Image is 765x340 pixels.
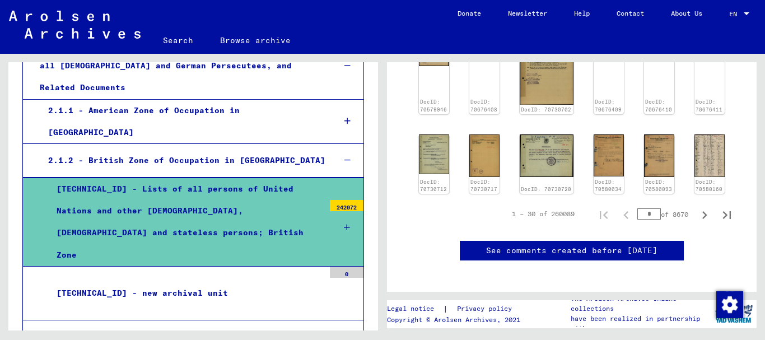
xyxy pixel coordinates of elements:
[419,134,449,174] img: 001.jpg
[716,291,743,318] img: Change consent
[420,99,447,113] a: DocID: 70579946
[637,209,693,220] div: of 8670
[694,134,725,177] img: 001.jpg
[595,99,622,113] a: DocID: 70676409
[150,27,207,54] a: Search
[330,200,363,211] div: 242072
[521,106,571,113] a: DocID: 70730702
[693,203,716,225] button: Next page
[31,33,326,99] div: 2.1 - Implementation of Allied Forces’ Orders on Listing all [DEMOGRAPHIC_DATA] and German Persec...
[615,203,637,225] button: Previous page
[469,134,500,177] img: 001.jpg
[470,179,497,193] a: DocID: 70730717
[448,303,525,315] a: Privacy policy
[512,209,575,219] div: 1 – 30 of 260089
[595,179,622,193] a: DocID: 70580034
[644,134,674,177] img: 001.jpg
[40,100,326,143] div: 2.1.1 - American Zone of Occupation in [GEOGRAPHIC_DATA]
[9,11,141,39] img: Arolsen_neg.svg
[729,10,741,18] span: EN
[716,203,738,225] button: Last page
[387,303,525,315] div: |
[571,294,711,314] p: The Arolsen Archives online collections
[48,282,324,304] div: [TECHNICAL_ID] - new archival unit
[593,203,615,225] button: First page
[330,267,363,278] div: 0
[696,179,722,193] a: DocID: 70580160
[594,134,624,177] img: 001.jpg
[207,27,304,54] a: Browse archive
[571,314,711,334] p: have been realized in partnership with
[387,315,525,325] p: Copyright © Arolsen Archives, 2021
[520,24,573,105] img: 001.jpg
[645,179,672,193] a: DocID: 70580093
[48,178,324,266] div: [TECHNICAL_ID] - Lists of all persons of United Nations and other [DEMOGRAPHIC_DATA], [DEMOGRAPHI...
[470,99,497,113] a: DocID: 70676408
[387,303,443,315] a: Legal notice
[521,186,571,192] a: DocID: 70730720
[486,245,657,257] a: See comments created before [DATE]
[645,99,672,113] a: DocID: 70676410
[520,134,573,177] img: 001.jpg
[713,300,755,328] img: yv_logo.png
[420,179,447,193] a: DocID: 70730712
[696,99,722,113] a: DocID: 70676411
[40,150,326,171] div: 2.1.2 - British Zone of Occupation in [GEOGRAPHIC_DATA]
